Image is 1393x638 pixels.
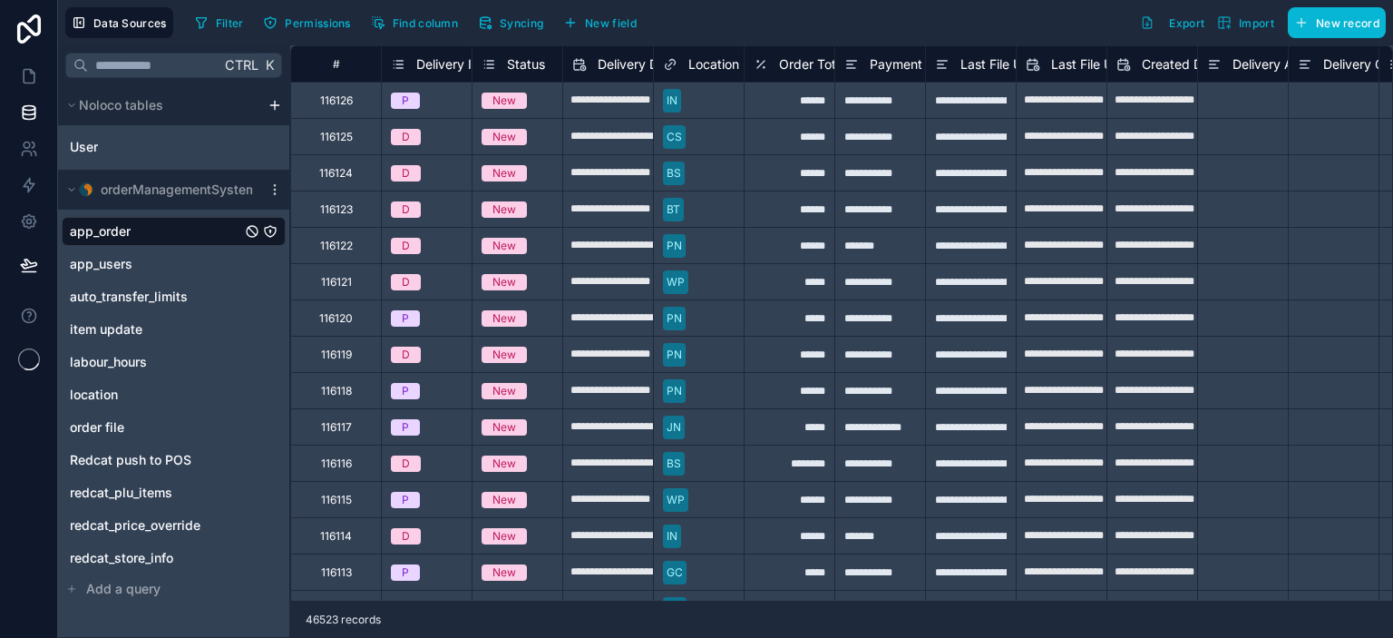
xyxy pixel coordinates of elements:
[79,96,163,114] span: Noloco tables
[402,564,409,581] div: P
[1239,16,1274,30] span: Import
[492,93,516,109] div: New
[402,601,409,617] div: P
[188,9,250,36] button: Filter
[402,383,409,399] div: P
[70,353,147,371] span: labour_hours
[667,238,682,254] div: PN
[70,138,98,156] span: User
[62,217,286,246] div: app_order
[79,182,93,197] img: MySQL logo
[402,347,410,363] div: D
[402,456,410,472] div: D
[319,166,353,181] div: 116124
[492,383,516,399] div: New
[402,238,410,254] div: D
[960,55,1073,74] span: Last File Update Id
[1316,16,1379,30] span: New record
[667,347,682,363] div: PN
[667,601,683,617] div: CG
[62,511,286,540] div: redcat_price_override
[321,456,352,471] div: 116116
[70,451,191,469] span: Redcat push to POS
[500,16,543,30] span: Syncing
[62,446,286,475] div: Redcat push to POS
[62,282,286,311] div: auto_transfer_limits
[70,386,118,404] span: location
[321,420,352,435] div: 116117
[62,250,286,279] div: app_users
[365,9,464,36] button: Find column
[320,93,353,108] div: 116126
[472,9,550,36] button: Syncing
[86,580,161,598] span: Add a query
[62,478,286,507] div: redcat_plu_items
[492,492,516,508] div: New
[1211,7,1281,38] button: Import
[62,93,260,118] button: Noloco tables
[1142,55,1222,74] span: Created Date
[492,201,516,218] div: New
[667,492,685,508] div: WP
[492,564,516,581] div: New
[320,130,353,144] div: 116125
[257,9,364,36] a: Permissions
[688,55,739,74] span: Location
[667,129,682,145] div: CS
[321,493,352,507] div: 116115
[62,348,286,377] div: labour_hours
[492,456,516,472] div: New
[667,528,677,545] div: IN
[667,419,681,436] div: JN
[402,492,409,508] div: P
[402,129,410,145] div: D
[667,383,682,399] div: PN
[321,565,352,580] div: 116113
[70,255,132,273] span: app_users
[492,419,516,436] div: New
[667,201,680,218] div: BT
[1288,7,1386,38] button: New record
[305,57,367,71] div: #
[492,310,516,327] div: New
[402,201,410,218] div: D
[70,288,188,306] span: auto_transfer_limits
[65,7,173,38] button: Data Sources
[472,9,557,36] a: Syncing
[70,320,142,339] span: item update
[319,311,353,326] div: 116120
[598,55,677,74] span: Delivery Date
[667,93,677,109] div: IN
[402,310,409,327] div: P
[62,544,286,573] div: redcat_store_info
[492,274,516,290] div: New
[62,315,286,344] div: item update
[416,55,564,74] span: Delivery Instruction Type
[70,516,200,535] span: redcat_price_override
[216,16,244,30] span: Filter
[779,55,846,74] span: Order Total
[393,16,458,30] span: Find column
[492,238,516,254] div: New
[93,16,167,30] span: Data Sources
[402,93,409,109] div: P
[492,601,516,617] div: New
[1169,16,1204,30] span: Export
[306,613,381,627] span: 46523 records
[62,177,260,202] button: MySQL logoorderManagementSystem
[320,529,352,544] div: 116114
[492,528,516,545] div: New
[492,129,516,145] div: New
[667,165,681,182] div: BS
[320,239,353,253] div: 116122
[402,419,409,436] div: P
[263,59,276,72] span: K
[285,16,350,30] span: Permissions
[667,310,682,327] div: PN
[320,202,353,217] div: 116123
[1232,55,1339,74] span: Delivery Attention
[667,564,683,581] div: GC
[101,181,257,199] span: orderManagementSystem
[667,274,685,290] div: WP
[321,384,352,398] div: 116118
